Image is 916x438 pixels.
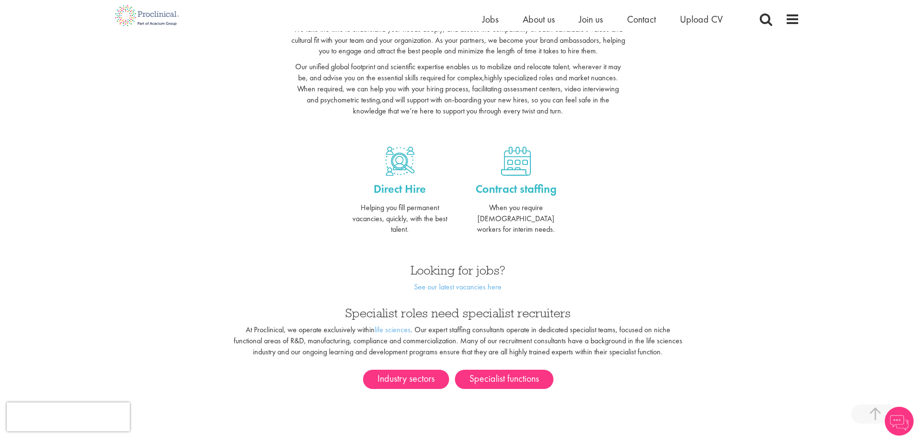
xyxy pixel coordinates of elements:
a: Upload CV [680,13,723,25]
a: About us [523,13,555,25]
a: life sciences [375,325,411,335]
p: Helping you fill permanent vacancies, quickly, with the best talent. [349,202,451,236]
img: Chatbot [885,407,914,436]
a: Contract staffing [465,147,567,176]
p: At Proclinical, we operate exclusively within . Our expert staffing consultants operate in dedica... [233,325,683,358]
a: Direct hire [349,147,451,176]
img: Contract staffing [501,147,531,176]
a: Direct Hire [349,181,451,197]
a: Contact [627,13,656,25]
a: Jobs [482,13,499,25]
a: Industry sectors [363,370,449,389]
h3: Looking for jobs? [349,264,567,276]
a: Contract staffing [465,181,567,197]
p: Our unified global footprint and scientific expertise enables us to mobilize and relocate talent,... [291,62,625,116]
p: When you require [DEMOGRAPHIC_DATA] workers for interim needs. [465,202,567,236]
h3: Specialist roles need specialist recruiters [233,307,683,319]
iframe: reCAPTCHA [7,402,130,431]
img: Direct hire [385,147,414,176]
a: Specialist functions [455,370,553,389]
a: See our latest vacancies here [414,282,502,292]
a: Join us [579,13,603,25]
